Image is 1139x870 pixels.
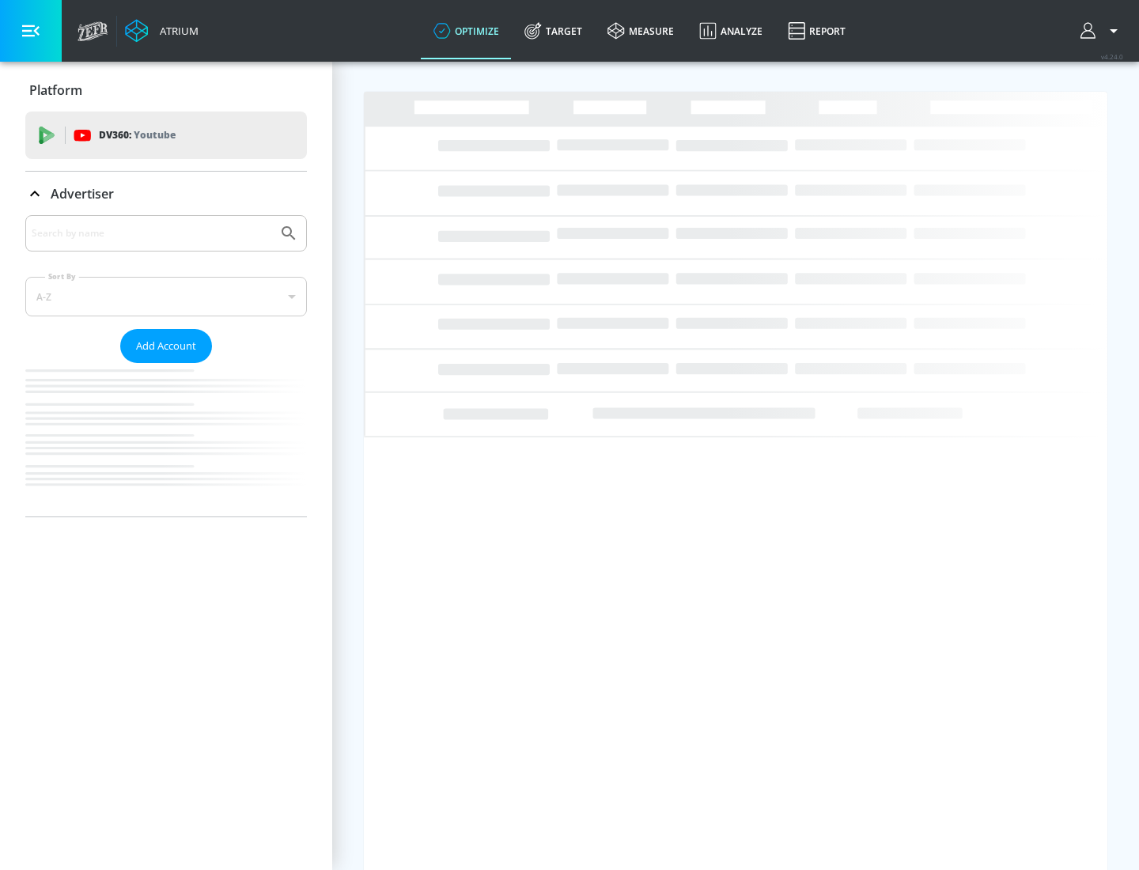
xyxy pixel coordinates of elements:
[512,2,595,59] a: Target
[51,185,114,202] p: Advertiser
[687,2,775,59] a: Analyze
[45,271,79,282] label: Sort By
[29,81,82,99] p: Platform
[99,127,176,144] p: DV360:
[25,112,307,159] div: DV360: Youtube
[775,2,858,59] a: Report
[25,215,307,516] div: Advertiser
[421,2,512,59] a: optimize
[153,24,199,38] div: Atrium
[134,127,176,143] p: Youtube
[120,329,212,363] button: Add Account
[136,337,196,355] span: Add Account
[32,223,271,244] input: Search by name
[595,2,687,59] a: measure
[25,172,307,216] div: Advertiser
[25,68,307,112] div: Platform
[1101,52,1123,61] span: v 4.24.0
[25,277,307,316] div: A-Z
[25,363,307,516] nav: list of Advertiser
[125,19,199,43] a: Atrium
